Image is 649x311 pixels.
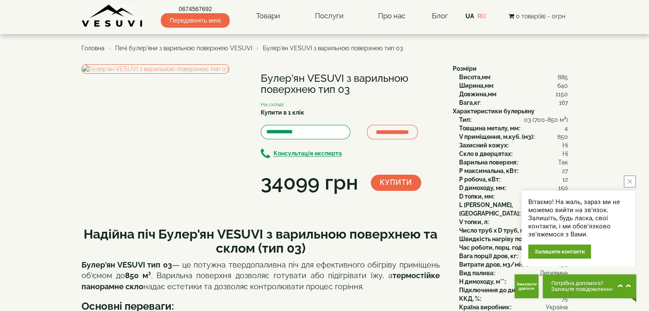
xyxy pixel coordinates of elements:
[453,65,477,72] b: Розміри
[459,192,568,201] div: :
[459,218,568,226] div: :
[556,90,568,98] span: 1150
[161,5,230,13] a: 0674567692
[459,82,493,89] b: Ширина,мм
[261,73,440,95] h1: Булер'ян VESUVI з варильною поверхнею тип 03
[459,132,568,141] div: :
[459,98,568,107] div: :
[459,142,508,149] b: Захисний кожух:
[459,133,534,140] b: V приміщення, м.куб. (м3):
[466,13,474,20] a: UA
[306,6,352,26] a: Послуги
[459,150,568,158] div: :
[558,73,568,81] span: 885
[565,124,568,132] span: 4
[459,260,568,269] div: :
[528,198,629,239] div: Вітаємо! На жаль, зараз ми не можемо вийти на зв'язок. Залишіть, будь ласка, свої контакти, і ми ...
[459,90,568,98] div: :
[371,175,421,191] button: Купити
[459,184,506,191] b: D димоходу, мм:
[459,99,480,106] b: Вага,кг
[459,269,568,277] div: :
[459,125,520,132] b: Товщина металу, мм:
[551,286,613,292] span: Залиште повідомлення
[459,294,568,303] div: :
[459,158,568,167] div: :
[557,81,568,90] span: 640
[528,245,591,259] div: Залишити контакти
[459,244,523,251] b: Час роботи, порц. год:
[459,235,568,243] div: :
[562,294,568,303] span: 75
[459,304,511,311] b: Країна виробник:
[558,158,568,167] span: Так
[247,6,288,26] a: Товари
[459,159,518,166] b: Варильна поверхня:
[459,141,568,150] div: :
[562,141,568,150] span: Ні
[459,277,568,286] div: :
[370,6,414,26] a: Про нас
[459,243,568,252] div: :
[459,116,471,123] b: Тип:
[459,193,494,200] b: D топки, мм:
[540,269,568,277] span: Деревина
[125,271,151,280] b: 850 м³
[115,45,252,52] a: Печі булер'яни з варильною поверхнею VESUVI
[562,150,568,158] span: Ні
[459,261,527,268] b: Витрати дров, м3/міс*:
[81,259,440,292] p: — це потужна твердопаливна піч для ефективного обігріву приміщень об'ємом до . Варильна поверхня ...
[559,98,568,107] span: 167
[261,101,284,107] small: На складі
[543,274,636,298] button: Chat button
[81,45,105,52] a: Головна
[624,176,636,187] button: close button
[459,150,512,157] b: Скло в дверцятах:
[459,167,518,174] b: P максимальна, кВт:
[459,252,568,260] div: :
[459,287,538,294] b: Підключення до димоходу:
[453,108,535,115] b: Характеристики булерьяну
[459,202,520,217] b: L [PERSON_NAME], [GEOGRAPHIC_DATA]:
[274,150,342,157] b: Консультація експерта
[81,64,229,74] img: Булер'ян VESUVI з варильною поверхнею тип 03
[459,115,568,124] div: :
[459,236,559,242] b: Швидкість нагріву повітря, м3/хв:
[431,12,448,20] a: Блог
[551,280,613,286] span: Потрібна допомога?
[459,219,489,225] b: V топки, л:
[515,13,565,20] span: 0 товар(ів) - 0грн
[516,282,537,291] span: Замовити дзвінок
[459,286,568,294] div: :
[459,167,568,175] div: :
[459,73,568,81] div: :
[459,74,490,81] b: Висота,мм
[506,12,568,21] button: 0 товар(ів) - 0грн
[459,295,481,302] b: ККД, %:
[459,184,568,192] div: :
[477,13,486,20] a: RU
[261,108,304,117] label: Купити в 1 клік
[562,175,568,184] span: 12
[459,270,495,276] b: Вид палива:
[459,227,530,234] b: Число труб x D труб, мм:
[459,253,518,259] b: Вага порції дров, кг:
[263,45,403,52] span: Булер'ян VESUVI з варильною поверхнею тип 03
[459,91,496,98] b: Довжина,мм
[84,227,437,256] b: Надійна піч Булер'ян VESUVI з варильною поверхнею та склом (тип 03)
[81,260,172,269] b: Булер'ян VESUVI тип 03
[459,278,506,285] b: H димоходу, м**:
[459,226,568,235] div: :
[459,175,568,184] div: :
[459,81,568,90] div: :
[557,132,568,141] span: 850
[459,176,500,183] b: P робоча, кВт:
[562,167,568,175] span: 27
[81,4,143,28] img: content
[161,13,230,28] span: Передзвоніть мені
[261,168,358,197] div: 34099 грн
[459,124,568,132] div: :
